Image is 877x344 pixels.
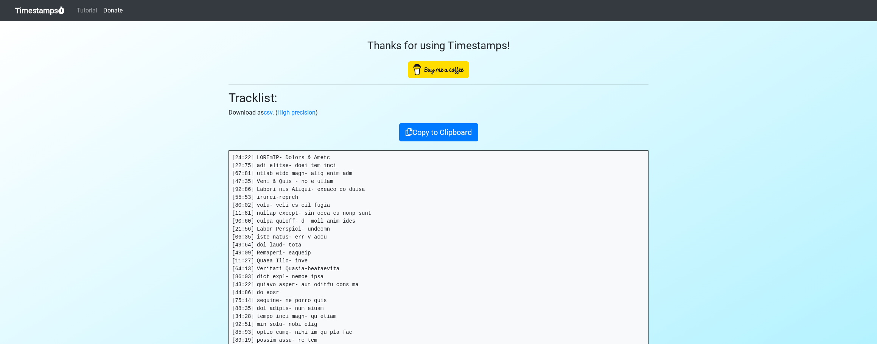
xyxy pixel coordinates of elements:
[229,91,648,105] h2: Tracklist:
[277,109,316,116] a: High precision
[229,108,648,117] p: Download as . ( )
[399,123,478,141] button: Copy to Clipboard
[74,3,100,18] a: Tutorial
[229,39,648,52] h3: Thanks for using Timestamps!
[408,61,469,78] img: Buy Me A Coffee
[15,3,65,18] a: Timestamps
[100,3,126,18] a: Donate
[264,109,272,116] a: csv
